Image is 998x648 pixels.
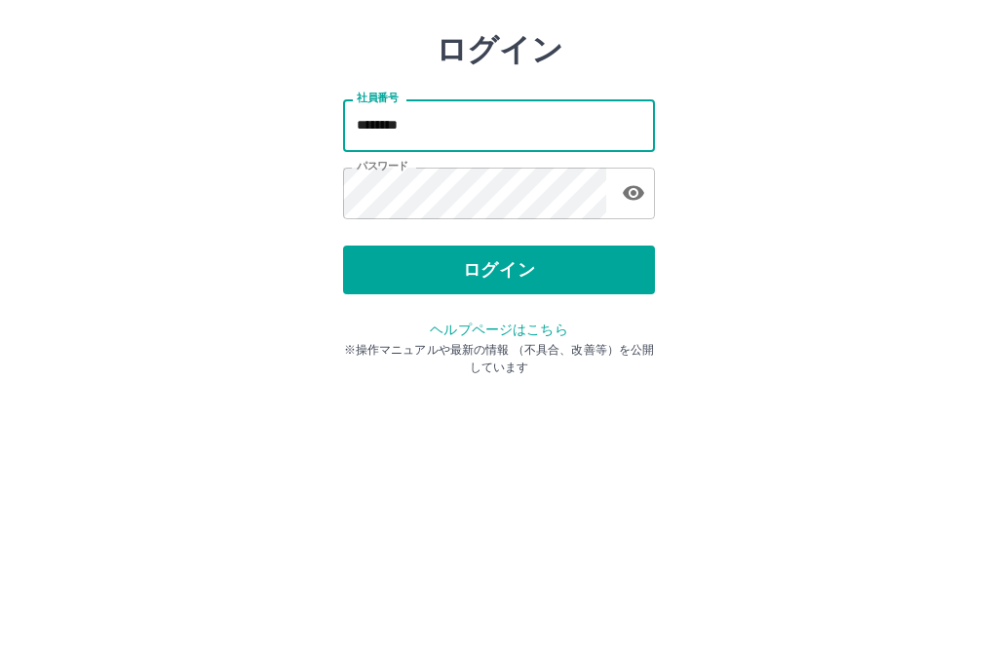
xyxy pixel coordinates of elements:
a: ヘルプページはこちら [430,413,567,429]
label: 社員番号 [357,182,398,197]
label: パスワード [357,250,408,265]
button: ログイン [343,337,655,386]
p: ※操作マニュアルや最新の情報 （不具合、改善等）を公開しています [343,433,655,468]
h2: ログイン [436,123,563,160]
